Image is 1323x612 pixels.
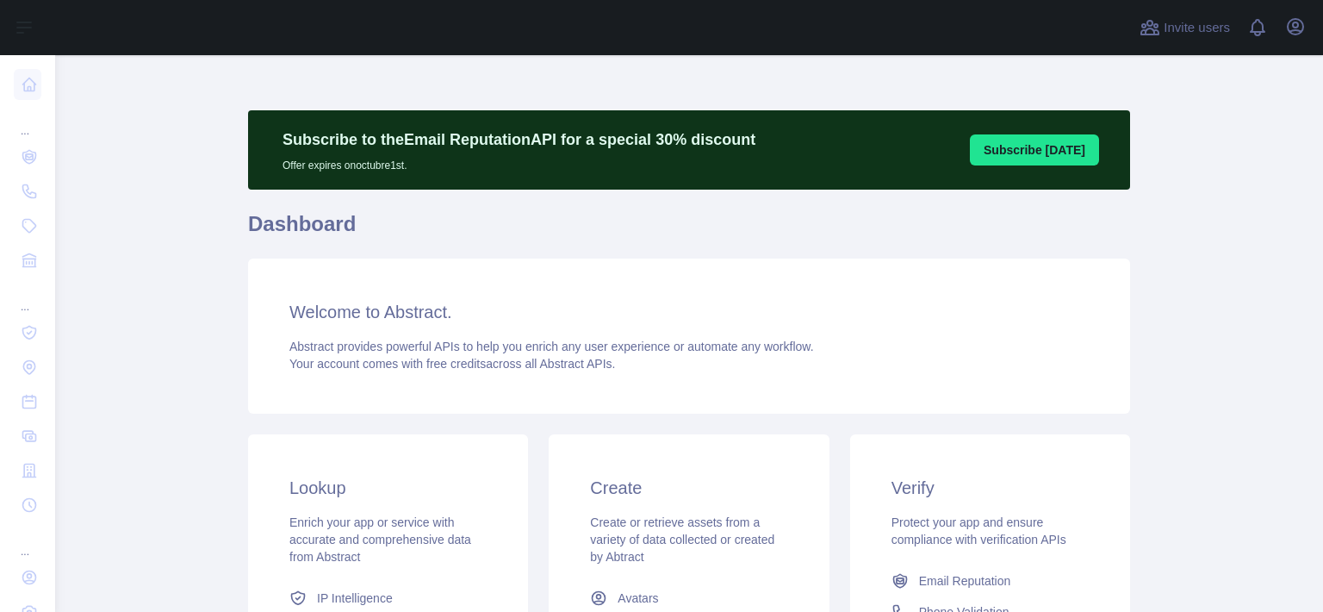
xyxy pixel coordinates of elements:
[426,357,486,371] span: free credits
[283,152,755,172] p: Offer expires on octubre 1st.
[14,524,41,559] div: ...
[289,300,1089,324] h3: Welcome to Abstract.
[618,590,658,607] span: Avatars
[283,128,755,152] p: Subscribe to the Email Reputation API for a special 30 % discount
[891,515,1066,546] span: Protect your app and ensure compliance with verification APIs
[248,210,1130,252] h1: Dashboard
[14,279,41,314] div: ...
[970,134,1099,165] button: Subscribe [DATE]
[891,476,1089,500] h3: Verify
[289,515,471,564] span: Enrich your app or service with accurate and comprehensive data from Abstract
[289,340,814,353] span: Abstract provides powerful APIs to help you enrich any user experience or automate any workflow.
[885,565,1096,596] a: Email Reputation
[289,476,487,500] h3: Lookup
[289,357,615,371] span: Your account comes with across all Abstract APIs.
[1164,18,1230,38] span: Invite users
[590,515,774,564] span: Create or retrieve assets from a variety of data collected or created by Abtract
[14,103,41,138] div: ...
[919,572,1011,590] span: Email Reputation
[1136,14,1233,41] button: Invite users
[317,590,393,607] span: IP Intelligence
[590,476,787,500] h3: Create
